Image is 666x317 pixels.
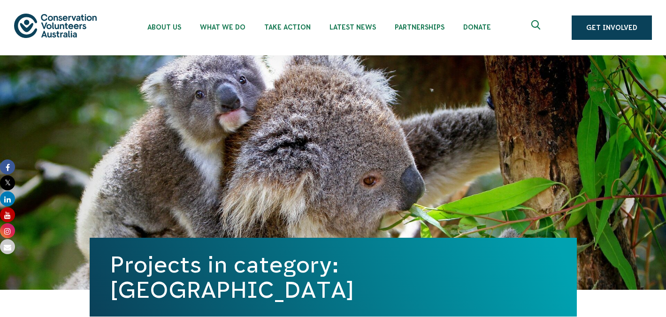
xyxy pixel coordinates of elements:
[395,23,444,31] span: Partnerships
[526,16,548,39] button: Expand search box Close search box
[264,23,311,31] span: Take Action
[14,14,97,38] img: logo.svg
[110,252,556,302] h1: Projects in category: [GEOGRAPHIC_DATA]
[572,15,652,40] a: Get Involved
[200,23,245,31] span: What We Do
[147,23,181,31] span: About Us
[463,23,491,31] span: Donate
[531,20,543,35] span: Expand search box
[329,23,376,31] span: Latest News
